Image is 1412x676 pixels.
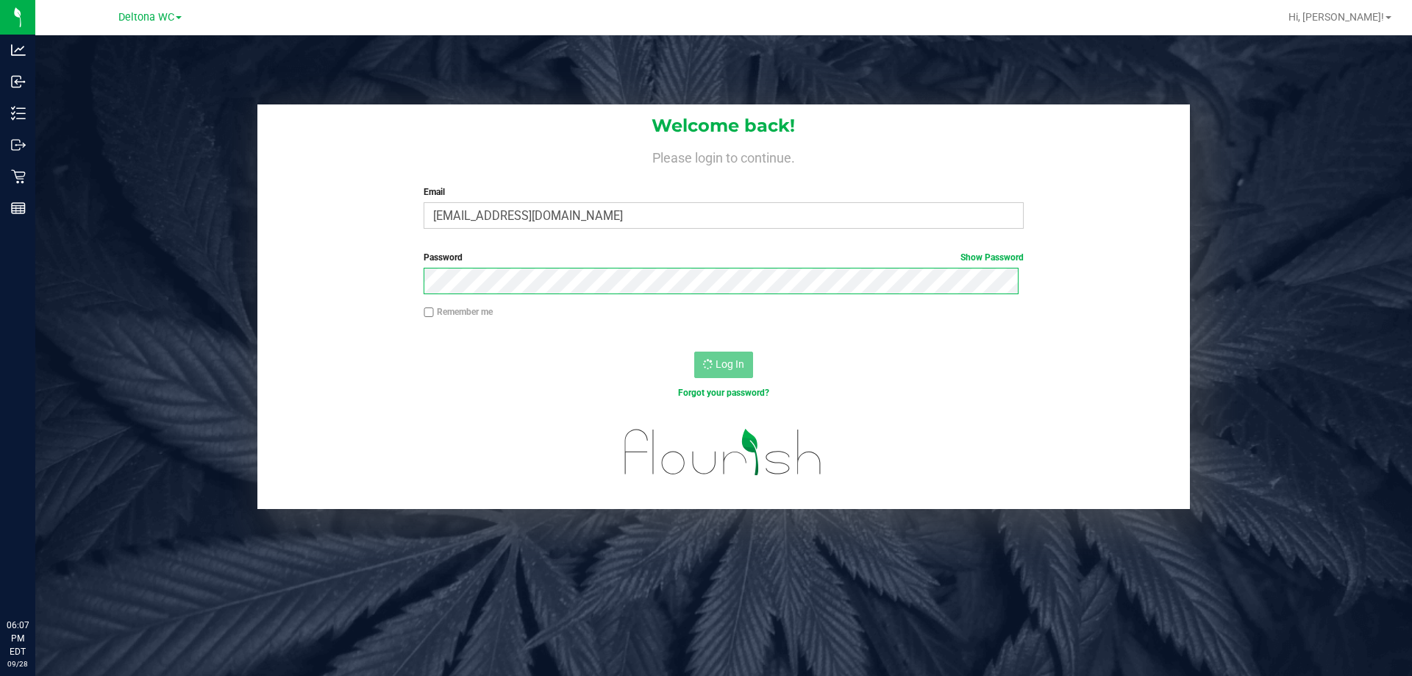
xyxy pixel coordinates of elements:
[424,307,434,318] input: Remember me
[257,116,1190,135] h1: Welcome back!
[11,169,26,184] inline-svg: Retail
[11,201,26,216] inline-svg: Reports
[424,185,1023,199] label: Email
[1288,11,1384,23] span: Hi, [PERSON_NAME]!
[678,388,769,398] a: Forgot your password?
[7,658,29,669] p: 09/28
[607,415,840,490] img: flourish_logo.svg
[118,11,174,24] span: Deltona WC
[11,106,26,121] inline-svg: Inventory
[694,352,753,378] button: Log In
[11,43,26,57] inline-svg: Analytics
[716,358,744,370] span: Log In
[424,305,493,319] label: Remember me
[7,619,29,658] p: 06:07 PM EDT
[257,147,1190,165] h4: Please login to continue.
[424,252,463,263] span: Password
[11,74,26,89] inline-svg: Inbound
[11,138,26,152] inline-svg: Outbound
[960,252,1024,263] a: Show Password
